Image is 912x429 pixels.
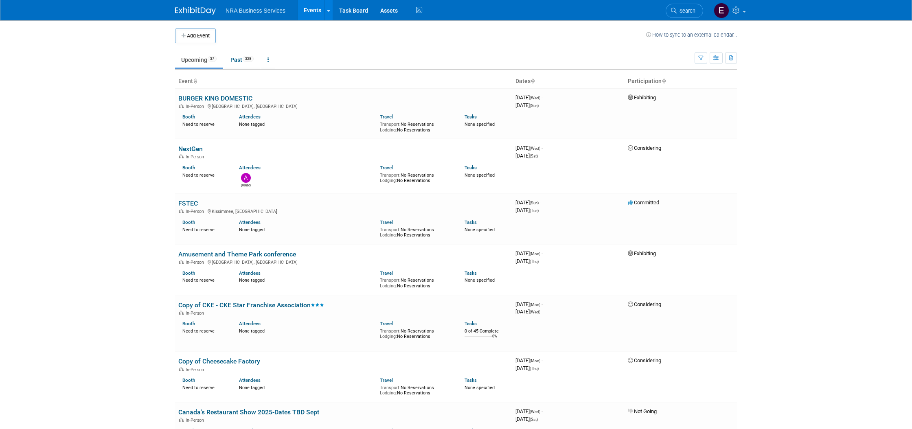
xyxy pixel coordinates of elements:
[380,165,393,171] a: Travel
[241,173,251,183] img: Amy Guy
[541,145,543,151] span: -
[530,310,540,314] span: (Wed)
[178,145,203,153] a: NextGen
[208,56,217,62] span: 37
[530,417,538,422] span: (Sat)
[178,357,260,365] a: Copy of Cheesecake Factory
[380,270,393,276] a: Travel
[628,301,661,307] span: Considering
[178,301,324,309] a: Copy of CKE - CKE Star Franchise Association
[540,199,541,206] span: -
[662,78,666,84] a: Sort by Participation Type
[515,153,538,159] span: [DATE]
[179,209,184,213] img: In-Person Event
[380,377,393,383] a: Travel
[380,383,452,396] div: No Reservations No Reservations
[239,327,374,334] div: None tagged
[380,385,401,390] span: Transport:
[380,334,397,339] span: Lodging:
[530,201,539,205] span: (Sun)
[465,270,477,276] a: Tasks
[243,56,254,62] span: 328
[380,173,401,178] span: Transport:
[530,208,539,213] span: (Tue)
[530,252,540,256] span: (Mon)
[512,74,625,88] th: Dates
[541,250,543,256] span: -
[465,173,495,178] span: None specified
[179,260,184,264] img: In-Person Event
[178,94,252,102] a: BURGER KING DOMESTIC
[541,301,543,307] span: -
[380,227,401,232] span: Transport:
[380,219,393,225] a: Travel
[186,260,206,265] span: In-Person
[239,219,261,225] a: Attendees
[380,122,401,127] span: Transport:
[380,225,452,238] div: No Reservations No Reservations
[239,120,374,127] div: None tagged
[492,334,497,345] td: 0%
[530,103,539,108] span: (Sun)
[515,94,543,101] span: [DATE]
[186,104,206,109] span: In-Person
[465,114,477,120] a: Tasks
[666,4,703,18] a: Search
[677,8,695,14] span: Search
[175,52,223,68] a: Upcoming37
[178,199,198,207] a: FSTEC
[239,270,261,276] a: Attendees
[531,78,535,84] a: Sort by Start Date
[380,178,397,183] span: Lodging:
[541,408,543,414] span: -
[182,114,195,120] a: Booth
[515,301,543,307] span: [DATE]
[515,102,539,108] span: [DATE]
[380,321,393,326] a: Travel
[186,154,206,160] span: In-Person
[178,258,509,265] div: [GEOGRAPHIC_DATA], [GEOGRAPHIC_DATA]
[515,309,540,315] span: [DATE]
[175,28,216,43] button: Add Event
[515,250,543,256] span: [DATE]
[239,225,374,233] div: None tagged
[182,120,227,127] div: Need to reserve
[465,227,495,232] span: None specified
[193,78,197,84] a: Sort by Event Name
[465,385,495,390] span: None specified
[380,114,393,120] a: Travel
[239,114,261,120] a: Attendees
[241,183,251,188] div: Amy Guy
[465,328,509,334] div: 0 of 45 Complete
[541,357,543,363] span: -
[178,408,319,416] a: Canada's Restaurant Show 2025-Dates TBD Sept
[179,104,184,108] img: In-Person Event
[239,377,261,383] a: Attendees
[628,357,661,363] span: Considering
[530,154,538,158] span: (Sat)
[465,278,495,283] span: None specified
[175,74,512,88] th: Event
[646,32,737,38] a: How to sync to an external calendar...
[226,7,285,14] span: NRA Business Services
[179,311,184,315] img: In-Person Event
[224,52,260,68] a: Past328
[380,127,397,133] span: Lodging:
[380,120,452,133] div: No Reservations No Reservations
[239,383,374,391] div: None tagged
[239,165,261,171] a: Attendees
[178,103,509,109] div: [GEOGRAPHIC_DATA], [GEOGRAPHIC_DATA]
[182,225,227,233] div: Need to reserve
[186,367,206,372] span: In-Person
[515,207,539,213] span: [DATE]
[182,219,195,225] a: Booth
[178,250,296,258] a: Amusement and Theme Park conference
[380,328,401,334] span: Transport:
[380,276,452,289] div: No Reservations No Reservations
[380,232,397,238] span: Lodging:
[182,165,195,171] a: Booth
[530,96,540,100] span: (Wed)
[178,208,509,214] div: Kissimmee, [GEOGRAPHIC_DATA]
[628,94,656,101] span: Exhibiting
[182,276,227,283] div: Need to reserve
